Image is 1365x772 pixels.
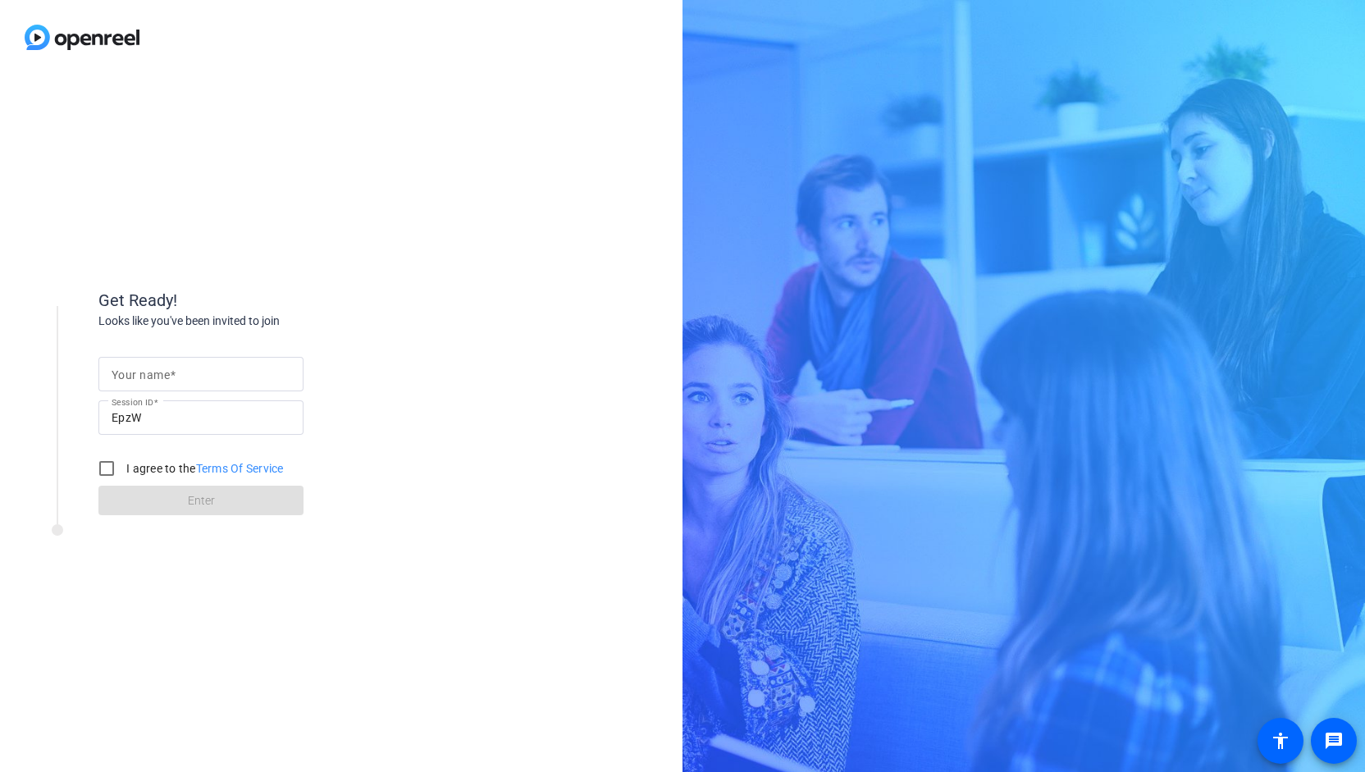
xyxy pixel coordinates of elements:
[98,313,427,330] div: Looks like you've been invited to join
[1324,731,1344,751] mat-icon: message
[1271,731,1290,751] mat-icon: accessibility
[196,462,284,475] a: Terms Of Service
[112,397,153,407] mat-label: Session ID
[123,460,284,477] label: I agree to the
[98,288,427,313] div: Get Ready!
[112,368,170,381] mat-label: Your name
